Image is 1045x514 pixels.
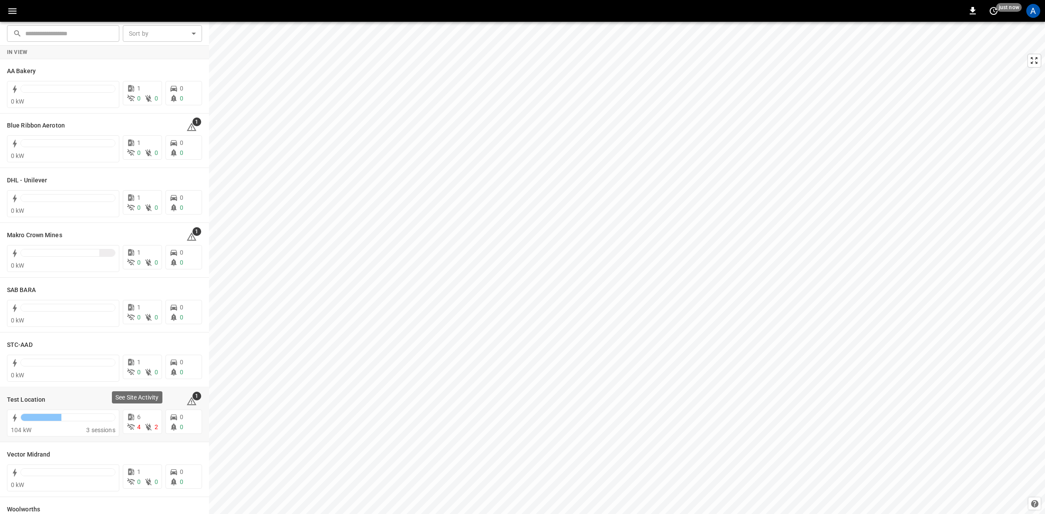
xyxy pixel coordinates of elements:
[11,207,24,214] span: 0 kW
[155,423,158,430] span: 2
[192,118,201,126] span: 1
[137,423,141,430] span: 4
[155,314,158,321] span: 0
[180,314,183,321] span: 0
[180,204,183,211] span: 0
[137,149,141,156] span: 0
[996,3,1022,12] span: just now
[180,468,183,475] span: 0
[137,468,141,475] span: 1
[11,427,31,433] span: 104 kW
[180,194,183,201] span: 0
[137,304,141,311] span: 1
[137,369,141,376] span: 0
[137,314,141,321] span: 0
[7,121,65,131] h6: Blue Ribbon Aeroton
[180,259,183,266] span: 0
[137,359,141,366] span: 1
[137,85,141,92] span: 1
[180,369,183,376] span: 0
[209,22,1045,514] canvas: Map
[137,413,141,420] span: 6
[11,262,24,269] span: 0 kW
[11,317,24,324] span: 0 kW
[11,481,24,488] span: 0 kW
[1026,4,1040,18] div: profile-icon
[7,49,28,55] strong: In View
[137,478,141,485] span: 0
[137,139,141,146] span: 1
[11,98,24,105] span: 0 kW
[155,369,158,376] span: 0
[180,249,183,256] span: 0
[86,427,115,433] span: 3 sessions
[137,194,141,201] span: 1
[987,4,1001,18] button: set refresh interval
[155,149,158,156] span: 0
[192,227,201,236] span: 1
[11,152,24,159] span: 0 kW
[155,478,158,485] span: 0
[137,249,141,256] span: 1
[180,95,183,102] span: 0
[11,372,24,379] span: 0 kW
[7,176,47,185] h6: DHL - Unilever
[155,204,158,211] span: 0
[137,259,141,266] span: 0
[137,204,141,211] span: 0
[155,95,158,102] span: 0
[115,393,159,402] p: See Site Activity
[180,149,183,156] span: 0
[7,395,45,405] h6: Test Location
[7,67,36,76] h6: AA Bakery
[180,413,183,420] span: 0
[180,304,183,311] span: 0
[137,95,141,102] span: 0
[7,340,33,350] h6: STC-AAD
[7,450,50,460] h6: Vector Midrand
[180,85,183,92] span: 0
[192,392,201,400] span: 1
[180,359,183,366] span: 0
[180,478,183,485] span: 0
[180,423,183,430] span: 0
[7,231,62,240] h6: Makro Crown Mines
[180,139,183,146] span: 0
[155,259,158,266] span: 0
[7,286,36,295] h6: SAB BARA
